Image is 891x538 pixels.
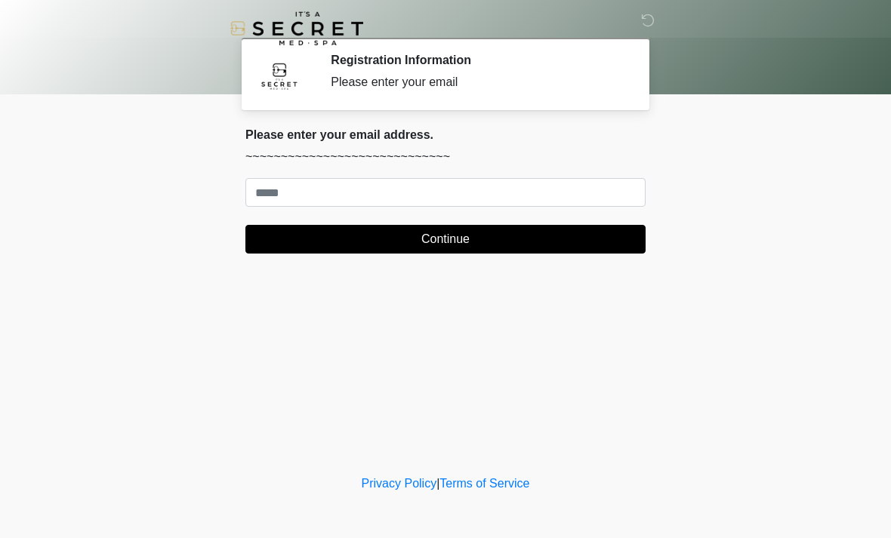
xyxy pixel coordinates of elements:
a: Terms of Service [439,477,529,490]
img: Agent Avatar [257,53,302,98]
img: It's A Secret Med Spa Logo [230,11,363,45]
a: Privacy Policy [362,477,437,490]
h2: Please enter your email address. [245,128,646,142]
p: ~~~~~~~~~~~~~~~~~~~~~~~~~~~~~ [245,148,646,166]
button: Continue [245,225,646,254]
div: Please enter your email [331,73,623,91]
a: | [436,477,439,490]
h2: Registration Information [331,53,623,67]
